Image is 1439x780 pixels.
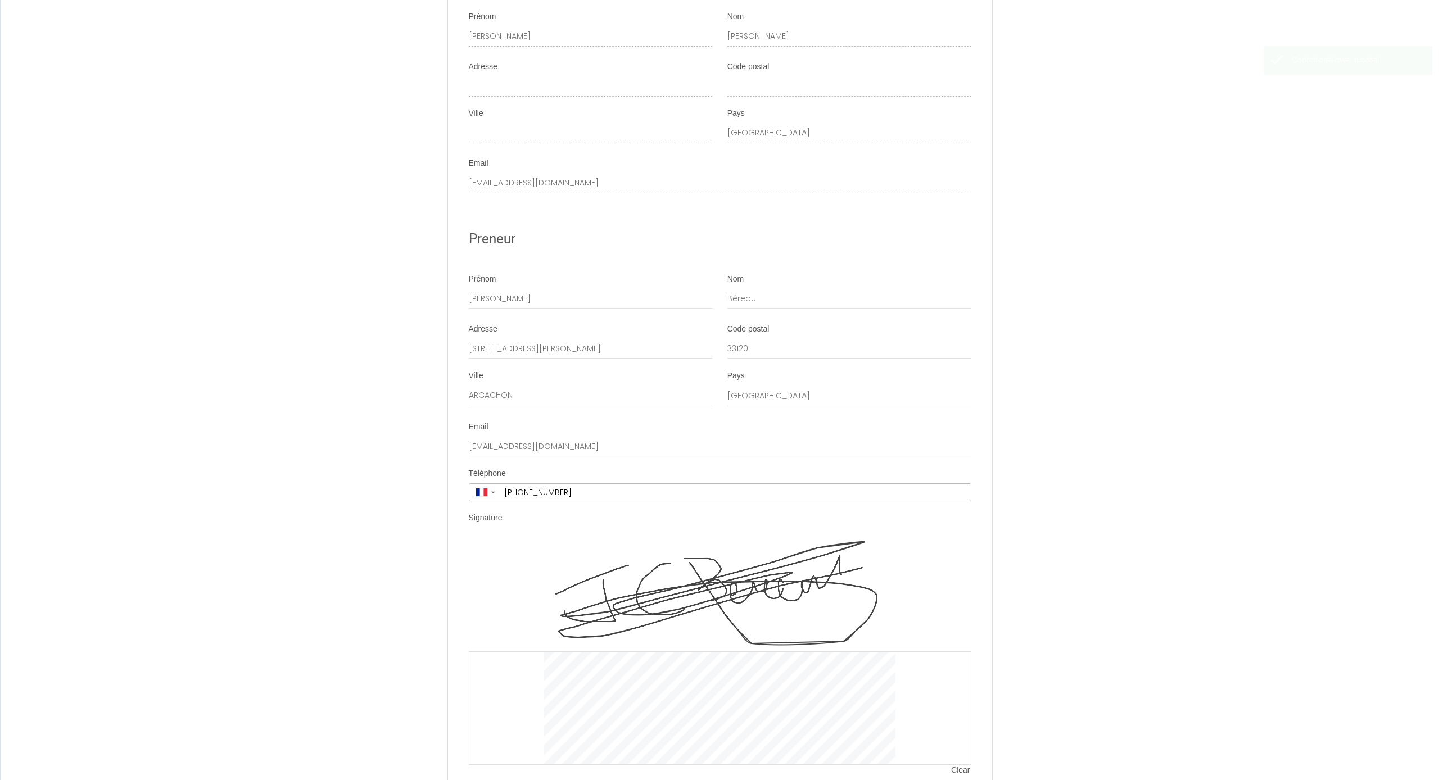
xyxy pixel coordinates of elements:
[469,228,971,250] h2: Preneur
[727,324,770,335] label: Code postal
[469,421,488,433] label: Email
[469,158,488,169] label: Email
[500,484,971,501] input: +33 6 12 34 56 78
[951,765,971,776] span: Clear
[727,11,744,22] label: Nom
[469,370,483,382] label: Ville
[490,490,496,495] span: ▼
[727,61,770,72] label: Code postal
[1292,55,1420,66] div: Contrat créé avec succès!
[545,539,895,651] img: signature
[727,274,744,285] label: Nom
[469,468,506,479] label: Téléphone
[469,108,483,119] label: Ville
[727,370,745,382] label: Pays
[727,108,745,119] label: Pays
[469,513,503,524] label: Signature
[469,324,497,335] label: Adresse
[469,11,496,22] label: Prénom
[469,61,497,72] label: Adresse
[469,274,496,285] label: Prénom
